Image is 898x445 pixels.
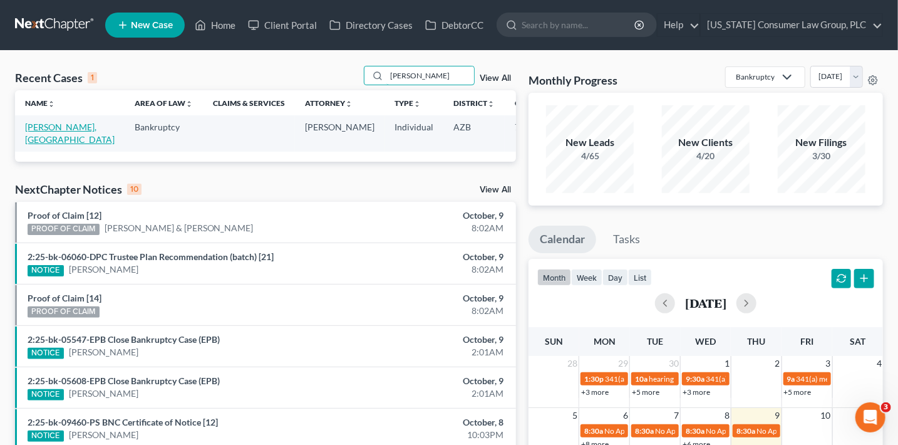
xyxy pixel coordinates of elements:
div: New Filings [778,135,865,150]
div: 2:01AM [353,387,503,400]
div: NOTICE [28,389,64,401]
div: 2:01AM [353,346,503,359]
span: 8:30a [584,426,603,436]
td: AZB [443,115,505,151]
div: NextChapter Notices [15,182,142,197]
span: 9a [787,374,795,384]
span: Sat [850,336,865,347]
span: 341(a) meeting for [PERSON_NAME] [605,374,726,384]
span: 341(a) meeting for [PERSON_NAME] & [PERSON_NAME] [706,374,893,384]
span: 9 [774,408,782,423]
div: New Leads [546,135,634,150]
a: [PERSON_NAME] [69,346,138,359]
button: day [602,269,628,286]
div: October, 9 [353,251,503,263]
span: 2 [774,356,782,371]
span: 7 [673,408,680,423]
span: Sun [545,336,563,347]
div: October, 9 [353,375,503,387]
span: 8:30a [686,426,704,436]
a: [US_STATE] Consumer Law Group, PLC [701,14,882,36]
a: 2:25-bk-09460-PS BNC Certificate of Notice [12] [28,417,218,427]
span: 10a [635,374,648,384]
span: No Appointments [655,426,713,436]
div: Recent Cases [15,70,97,85]
div: NOTICE [28,265,64,276]
a: Districtunfold_more [453,98,495,108]
i: unfold_more [487,100,495,108]
a: Tasks [602,226,651,253]
a: Proof of Claim [14] [28,293,101,303]
span: No Appointments [706,426,764,436]
a: [PERSON_NAME] [69,429,138,441]
span: 4 [875,356,883,371]
span: 6 [622,408,629,423]
h2: [DATE] [685,296,726,310]
span: Thu [747,336,765,347]
a: Nameunfold_more [25,98,55,108]
a: +3 more [683,387,710,397]
div: PROOF OF CLAIM [28,224,100,235]
span: 8:30a [635,426,654,436]
span: 30 [668,356,680,371]
span: 5 [571,408,579,423]
i: unfold_more [48,100,55,108]
span: 8 [723,408,731,423]
h3: Monthly Progress [529,73,617,88]
td: [PERSON_NAME] [295,115,384,151]
a: [PERSON_NAME] [69,263,138,276]
span: 8:30a [736,426,755,436]
div: October, 8 [353,416,503,429]
th: Claims & Services [203,90,295,115]
span: hearing for [PERSON_NAME] [649,374,745,384]
input: Search by name... [522,13,636,36]
span: 1:30p [584,374,604,384]
a: Chapterunfold_more [515,98,557,108]
div: 10 [127,184,142,195]
span: Tue [647,336,663,347]
a: Area of Lawunfold_more [135,98,193,108]
i: unfold_more [185,100,193,108]
div: 8:02AM [353,222,503,234]
td: 7 [505,115,567,151]
a: [PERSON_NAME] & [PERSON_NAME] [105,222,254,234]
i: unfold_more [345,100,353,108]
a: +5 more [632,387,659,397]
div: Bankruptcy [736,71,775,82]
div: NOTICE [28,431,64,442]
span: 9:30a [686,374,704,384]
div: NOTICE [28,348,64,359]
span: Wed [696,336,716,347]
a: Directory Cases [323,14,419,36]
div: 4/65 [546,150,634,162]
a: Proof of Claim [12] [28,210,101,221]
div: PROOF OF CLAIM [28,306,100,318]
td: Individual [384,115,443,151]
a: Typeunfold_more [395,98,421,108]
a: View All [480,186,511,194]
button: list [628,269,652,286]
input: Search by name... [386,66,474,85]
span: 28 [566,356,579,371]
span: 3 [881,402,891,412]
span: No Appointments [604,426,663,436]
a: [PERSON_NAME], [GEOGRAPHIC_DATA] [25,122,115,145]
div: 8:02AM [353,305,503,317]
td: Bankruptcy [125,115,203,151]
a: Client Portal [242,14,323,36]
div: October, 9 [353,292,503,305]
span: 10 [820,408,832,423]
a: DebtorCC [419,14,490,36]
span: 29 [617,356,629,371]
span: Fri [800,336,813,347]
div: 1 [88,72,97,83]
div: New Clients [662,135,750,150]
a: View All [480,74,511,83]
a: Calendar [529,226,596,253]
div: 3/30 [778,150,865,162]
span: 3 [825,356,832,371]
span: Mon [594,336,616,347]
button: week [571,269,602,286]
iframe: Intercom live chat [855,402,885,432]
a: Home [188,14,242,36]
